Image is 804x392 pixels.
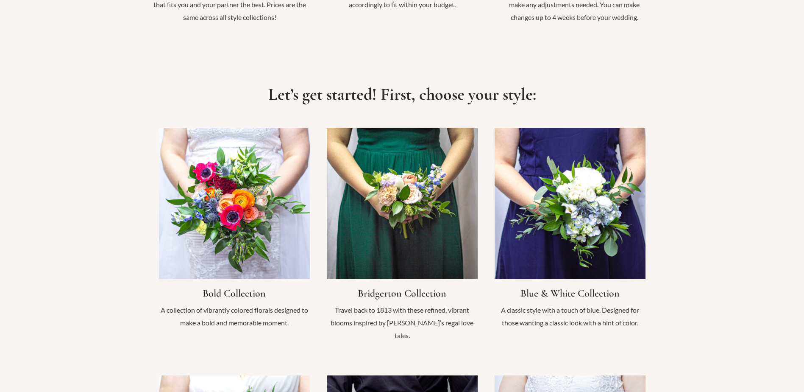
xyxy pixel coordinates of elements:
[327,128,478,350] a: Infobox Link
[148,84,657,104] h2: Let’s get started! First, choose your style:
[495,128,645,338] a: Infobox Link
[159,128,310,338] a: Infobox Link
